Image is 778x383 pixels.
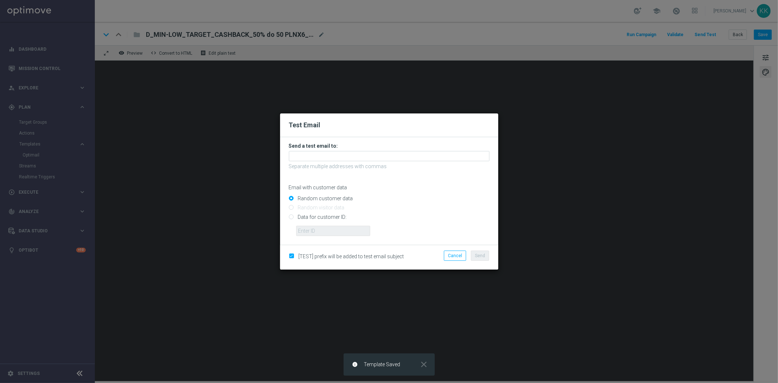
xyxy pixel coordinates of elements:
span: [TEST] prefix will be added to test email subject [299,254,404,259]
span: Send [475,253,485,258]
label: Random customer data [296,195,353,202]
h2: Test Email [289,121,489,129]
h3: Send a test email to: [289,143,489,149]
i: close [419,360,429,369]
p: Email with customer data [289,184,489,191]
button: close [419,361,429,367]
i: info [352,361,358,367]
p: Separate multiple addresses with commas [289,163,489,170]
button: Send [471,251,489,261]
span: Template Saved [364,361,400,368]
button: Cancel [444,251,466,261]
input: Enter ID [296,226,370,236]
